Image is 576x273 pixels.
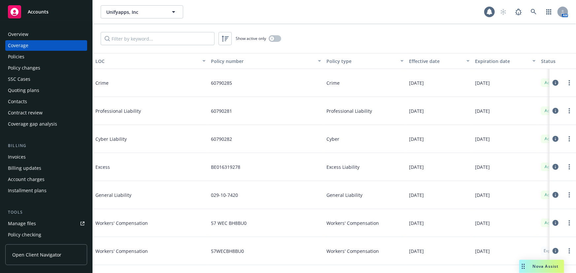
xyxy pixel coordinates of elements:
span: Workers' Compensation [326,248,379,255]
div: Account charges [8,174,45,185]
span: [DATE] [409,79,424,86]
a: more [565,107,573,115]
a: Contract review [5,107,87,118]
span: 029-10-7420 [211,192,238,198]
span: Workers' Compensation [95,220,194,227]
span: [DATE] [475,79,490,86]
a: more [565,247,573,255]
span: Show active only [236,36,266,41]
div: Effective date [409,58,462,65]
a: more [565,219,573,227]
a: Report a Bug [512,5,525,18]
span: [DATE] [409,107,424,114]
span: Cyber Liability [95,136,194,142]
a: Manage files [5,218,87,229]
button: Unifyapps, Inc [101,5,183,18]
span: [DATE] [475,192,490,198]
div: Overview [8,29,28,40]
span: [DATE] [475,107,490,114]
span: [DATE] [475,164,490,170]
div: Policy type [326,58,396,65]
div: Contract review [8,107,43,118]
a: more [565,79,573,87]
a: Policies [5,51,87,62]
input: Filter by keyword... [101,32,215,45]
span: Excess Liability [326,164,359,170]
span: Active [544,136,557,142]
span: Nova Assist [533,263,559,269]
span: [DATE] [475,136,490,142]
a: Policy changes [5,63,87,73]
span: Professional Liability [326,107,372,114]
div: Policy checking [8,229,41,240]
span: [DATE] [409,220,424,227]
span: 60790281 [211,107,232,114]
span: Accounts [28,9,49,15]
button: Expiration date [472,53,538,69]
a: more [565,135,573,143]
div: Manage files [8,218,36,229]
span: Workers' Compensation [95,248,194,255]
span: 60790285 [211,79,232,86]
span: Unifyapps, Inc [106,9,163,15]
span: BE016319278 [211,164,240,170]
a: Start snowing [497,5,510,18]
div: Drag to move [519,260,527,273]
span: Active [544,164,557,170]
span: Expired [544,248,558,254]
div: Policies [8,51,24,62]
div: SSC Cases [8,74,30,84]
span: 57WECBH8BU0 [211,248,244,255]
span: Active [544,220,557,226]
div: Coverage [8,40,28,51]
button: Policy number [208,53,324,69]
a: Quoting plans [5,85,87,96]
span: [DATE] [409,248,424,255]
span: Open Client Navigator [12,251,61,258]
div: Quoting plans [8,85,39,96]
div: Installment plans [8,185,47,196]
a: Search [527,5,540,18]
span: General Liability [95,192,194,198]
a: Billing updates [5,163,87,173]
a: more [565,191,573,199]
span: Cyber [326,136,339,142]
span: Professional Liability [95,107,194,114]
span: [DATE] [409,192,424,198]
div: Contacts [8,96,27,107]
a: SSC Cases [5,74,87,84]
a: Coverage gap analysis [5,119,87,129]
a: Account charges [5,174,87,185]
div: Policy number [211,58,314,65]
button: Effective date [406,53,472,69]
button: Policy type [324,53,406,69]
div: Billing updates [8,163,41,173]
a: Coverage [5,40,87,51]
a: more [565,163,573,171]
a: Overview [5,29,87,40]
div: Expiration date [475,58,528,65]
span: 60790282 [211,136,232,142]
span: Crime [326,79,340,86]
span: [DATE] [409,164,424,170]
div: Invoices [8,152,26,162]
a: Contacts [5,96,87,107]
span: [DATE] [475,248,490,255]
div: LOC [95,58,198,65]
span: Workers' Compensation [326,220,379,227]
span: Active [544,80,557,86]
a: Installment plans [5,185,87,196]
div: Policy changes [8,63,40,73]
button: Nova Assist [519,260,564,273]
span: 57 WEC BH8BU0 [211,220,247,227]
div: Billing [5,142,87,149]
span: Active [544,108,557,114]
a: Invoices [5,152,87,162]
a: Policy checking [5,229,87,240]
button: LOC [93,53,208,69]
div: Tools [5,209,87,216]
span: Excess [95,164,194,170]
span: [DATE] [475,220,490,227]
span: Crime [95,79,194,86]
a: Switch app [542,5,556,18]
